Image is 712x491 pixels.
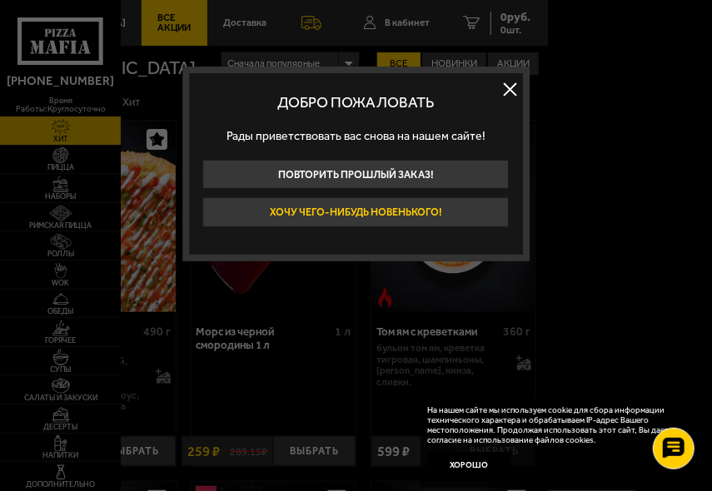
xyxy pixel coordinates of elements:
button: Повторить прошлый заказ! [202,160,509,189]
button: Хорошо [428,452,511,479]
p: Добро пожаловать [219,94,492,112]
p: На нашем сайте мы используем cookie для сбора информации технического характера и обрабатываем IP... [428,405,688,445]
button: Хочу чего-нибудь новенького! [202,197,509,226]
p: Рады приветствовать вас снова на нашем сайте! [202,120,509,152]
